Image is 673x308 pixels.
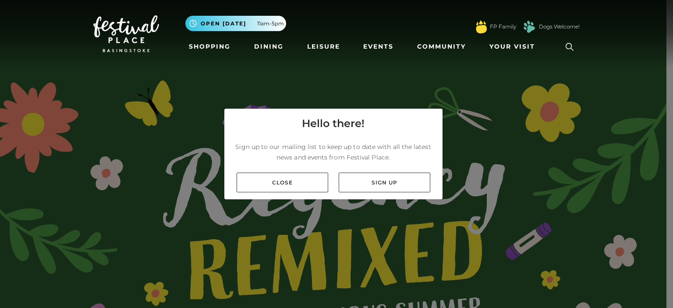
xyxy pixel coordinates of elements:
[539,23,580,31] a: Dogs Welcome!
[360,39,397,55] a: Events
[339,173,430,192] a: Sign up
[185,16,286,31] button: Open [DATE] 11am-5pm
[302,116,365,131] h4: Hello there!
[201,20,246,28] span: Open [DATE]
[490,23,516,31] a: FP Family
[414,39,469,55] a: Community
[251,39,287,55] a: Dining
[231,142,436,163] p: Sign up to our mailing list to keep up to date with all the latest news and events from Festival ...
[489,42,535,51] span: Your Visit
[93,15,159,52] img: Festival Place Logo
[185,39,234,55] a: Shopping
[257,20,284,28] span: 11am-5pm
[486,39,543,55] a: Your Visit
[237,173,328,192] a: Close
[304,39,344,55] a: Leisure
